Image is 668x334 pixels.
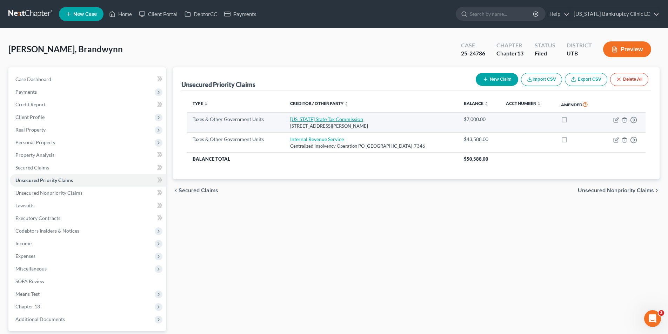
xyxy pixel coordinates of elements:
[464,116,495,123] div: $7,000.00
[181,80,255,89] div: Unsecured Priority Claims
[484,102,488,106] i: unfold_more
[15,165,49,171] span: Secured Claims
[193,101,208,106] a: Type unfold_more
[15,291,40,297] span: Means Test
[537,102,541,106] i: unfold_more
[464,156,488,162] span: $50,588.00
[15,215,60,221] span: Executory Contracts
[181,8,221,20] a: DebtorCC
[193,136,279,143] div: Taxes & Other Government Units
[173,188,179,193] i: chevron_left
[187,153,458,165] th: Balance Total
[15,139,55,145] span: Personal Property
[173,188,218,193] button: chevron_left Secured Claims
[464,101,488,106] a: Balance unfold_more
[15,152,54,158] span: Property Analysis
[290,101,348,106] a: Creditor / Other Party unfold_more
[535,41,555,49] div: Status
[8,44,123,54] span: [PERSON_NAME], Brandwynn
[73,12,97,17] span: New Case
[15,101,46,107] span: Credit Report
[15,228,79,234] span: Codebtors Insiders & Notices
[10,73,166,86] a: Case Dashboard
[570,8,659,20] a: [US_STATE] Bankruptcy Clinic LC
[10,174,166,187] a: Unsecured Priority Claims
[517,50,523,56] span: 13
[106,8,135,20] a: Home
[15,177,73,183] span: Unsecured Priority Claims
[10,199,166,212] a: Lawsuits
[578,188,660,193] button: Unsecured Nonpriority Claims chevron_right
[15,190,82,196] span: Unsecured Nonpriority Claims
[506,101,541,106] a: Acct Number unfold_more
[15,253,35,259] span: Expenses
[659,310,664,316] span: 3
[15,89,37,95] span: Payments
[470,7,534,20] input: Search by name...
[603,41,651,57] button: Preview
[290,143,452,149] div: Centralized Insolvency Operation PO [GEOGRAPHIC_DATA]-7346
[521,73,562,86] button: Import CSV
[15,127,46,133] span: Real Property
[565,73,607,86] a: Export CSV
[654,188,660,193] i: chevron_right
[290,123,452,129] div: [STREET_ADDRESS][PERSON_NAME]
[567,49,592,58] div: UTB
[461,49,485,58] div: 25-24786
[15,114,45,120] span: Client Profile
[15,316,65,322] span: Additional Documents
[10,212,166,225] a: Executory Contracts
[290,116,363,122] a: [US_STATE] State Tax Commission
[476,73,518,86] button: New Claim
[644,310,661,327] iframe: Intercom live chat
[555,96,601,113] th: Amended
[15,278,45,284] span: SOFA Review
[290,136,344,142] a: Internal Revenue Service
[546,8,569,20] a: Help
[15,202,34,208] span: Lawsuits
[10,275,166,288] a: SOFA Review
[344,102,348,106] i: unfold_more
[15,76,51,82] span: Case Dashboard
[610,73,648,86] button: Delete All
[10,161,166,174] a: Secured Claims
[578,188,654,193] span: Unsecured Nonpriority Claims
[179,188,218,193] span: Secured Claims
[10,187,166,199] a: Unsecured Nonpriority Claims
[221,8,260,20] a: Payments
[193,116,279,123] div: Taxes & Other Government Units
[15,266,47,272] span: Miscellaneous
[496,41,523,49] div: Chapter
[461,41,485,49] div: Case
[204,102,208,106] i: unfold_more
[135,8,181,20] a: Client Portal
[10,98,166,111] a: Credit Report
[15,303,40,309] span: Chapter 13
[535,49,555,58] div: Filed
[15,240,32,246] span: Income
[10,149,166,161] a: Property Analysis
[496,49,523,58] div: Chapter
[567,41,592,49] div: District
[464,136,495,143] div: $43,588.00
